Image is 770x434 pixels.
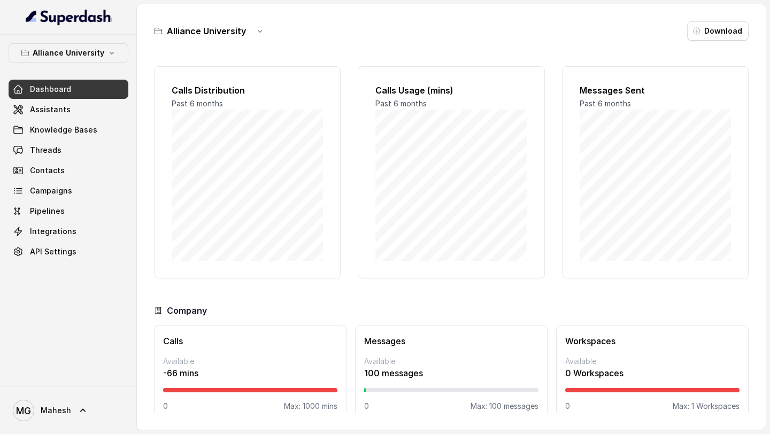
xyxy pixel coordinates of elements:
[364,401,369,412] p: 0
[673,401,740,412] p: Max: 1 Workspaces
[41,405,71,416] span: Mahesh
[364,356,538,367] p: Available
[565,401,570,412] p: 0
[9,80,128,99] a: Dashboard
[33,46,104,59] p: Alliance University
[167,304,207,317] h3: Company
[163,401,168,412] p: 0
[172,99,223,108] span: Past 6 months
[30,84,71,95] span: Dashboard
[687,21,749,41] button: Download
[9,222,128,241] a: Integrations
[30,165,65,176] span: Contacts
[9,396,128,425] a: Mahesh
[30,206,65,216] span: Pipelines
[30,226,76,237] span: Integrations
[30,185,72,196] span: Campaigns
[163,335,337,347] h3: Calls
[471,401,538,412] p: Max: 100 messages
[26,9,112,26] img: light.svg
[565,356,740,367] p: Available
[580,84,731,97] h2: Messages Sent
[375,84,527,97] h2: Calls Usage (mins)
[364,335,538,347] h3: Messages
[167,25,246,37] h3: Alliance University
[16,405,31,416] text: MG
[163,367,337,379] p: -66 mins
[565,335,740,347] h3: Workspaces
[284,401,337,412] p: Max: 1000 mins
[9,242,128,261] a: API Settings
[30,104,71,115] span: Assistants
[163,356,337,367] p: Available
[30,246,76,257] span: API Settings
[30,145,61,156] span: Threads
[580,99,631,108] span: Past 6 months
[9,120,128,139] a: Knowledge Bases
[172,84,323,97] h2: Calls Distribution
[364,367,538,379] p: 100 messages
[9,161,128,180] a: Contacts
[9,201,128,221] a: Pipelines
[9,181,128,200] a: Campaigns
[375,99,427,108] span: Past 6 months
[9,100,128,119] a: Assistants
[30,125,97,135] span: Knowledge Bases
[9,141,128,160] a: Threads
[565,367,740,379] p: 0 Workspaces
[9,43,128,63] button: Alliance University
